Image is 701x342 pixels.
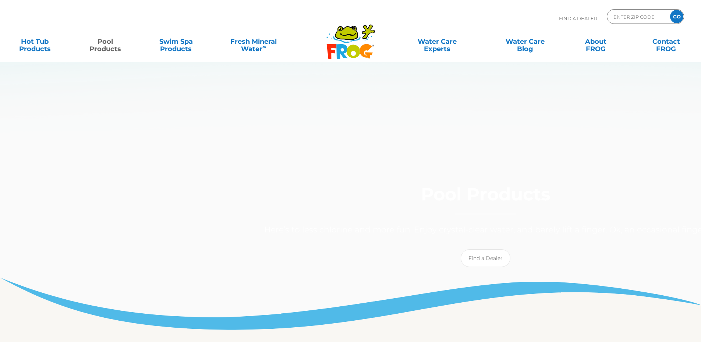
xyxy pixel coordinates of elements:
[262,44,266,50] sup: ∞
[7,34,62,49] a: Hot TubProducts
[219,34,288,49] a: Fresh MineralWater∞
[393,34,482,49] a: Water CareExperts
[670,10,683,23] input: GO
[639,34,694,49] a: ContactFROG
[461,249,510,267] a: Find a Dealer
[78,34,133,49] a: PoolProducts
[559,9,597,28] p: Find A Dealer
[498,34,552,49] a: Water CareBlog
[568,34,623,49] a: AboutFROG
[322,15,379,60] img: Frog Products Logo
[149,34,203,49] a: Swim SpaProducts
